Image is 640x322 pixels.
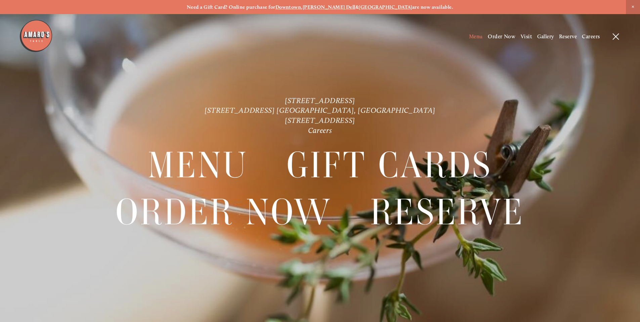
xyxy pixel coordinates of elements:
[559,33,577,40] a: Reserve
[412,4,453,10] strong: are now available.
[287,142,492,189] span: Gift Cards
[582,33,600,40] a: Careers
[488,33,515,40] a: Order Now
[355,4,359,10] strong: &
[303,4,355,10] a: [PERSON_NAME] Dell
[285,116,355,125] a: [STREET_ADDRESS]
[521,33,532,40] a: Visit
[187,4,275,10] strong: Need a Gift Card? Online purchase for
[359,4,412,10] a: [GEOGRAPHIC_DATA]
[275,4,301,10] a: Downtown
[537,33,554,40] a: Gallery
[19,19,53,53] img: Amaro's Table
[469,33,483,40] a: Menu
[116,189,332,235] span: Order Now
[116,189,332,235] a: Order Now
[285,96,355,105] a: [STREET_ADDRESS]
[308,126,332,135] a: Careers
[205,106,435,115] a: [STREET_ADDRESS] [GEOGRAPHIC_DATA], [GEOGRAPHIC_DATA]
[148,142,248,189] span: Menu
[370,189,524,235] a: Reserve
[287,142,492,188] a: Gift Cards
[301,4,302,10] strong: ,
[148,142,248,188] a: Menu
[370,189,524,235] span: Reserve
